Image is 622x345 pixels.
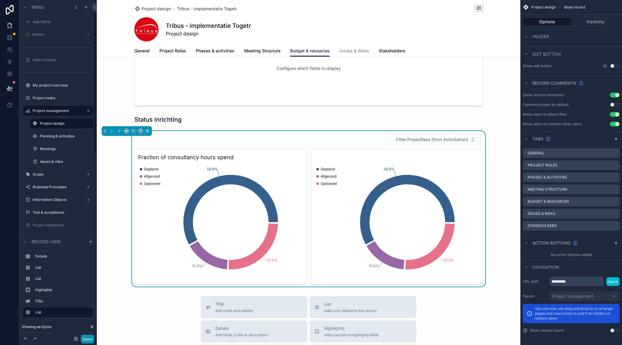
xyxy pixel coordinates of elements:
button: Done [81,335,94,343]
label: List [35,310,88,315]
a: Meeting Structure [244,45,280,57]
p: You can now use drag and drop to re-arrange pages and move them to and from folders or nested views [535,306,616,321]
button: Save [606,277,620,286]
label: Title [35,299,91,304]
label: Information Objects [33,197,83,202]
button: Visibility [571,18,620,26]
label: Project tasks [33,96,92,100]
span: Project design [142,6,171,12]
span: Budget & resources [290,48,330,54]
h1: Tribus - implementatie Togetr [166,21,251,30]
button: Project management [549,291,620,301]
a: General [134,45,150,57]
span: Optioneel [321,181,337,186]
a: Issues & Risks [339,45,369,57]
label: Highlights [35,287,91,292]
tspan: 25.6% [444,258,454,262]
span: Menu [31,4,44,10]
span: Edit button [532,51,561,57]
span: Phases & activities [196,48,234,54]
label: Issues & risks [40,159,92,164]
span: Add a section to highlights fields [324,333,379,337]
label: URL path [523,279,547,284]
label: Issues & Risks [528,211,555,216]
label: Beheer [33,32,83,37]
a: My project overview [33,83,92,88]
a: Project design [134,6,171,12]
span: Stakeholders [379,48,405,54]
div: Allow users to attach files [523,112,566,117]
span: Details [215,325,268,331]
label: Project management [33,108,81,113]
span: Issues & Risks [339,48,369,54]
a: Budget & resources [290,45,330,57]
span: Record view [31,239,61,245]
label: Business Processes [33,185,83,189]
span: List [324,301,376,307]
span: Filter Projectfase (from Activiteiten) [396,136,468,143]
label: List [35,276,91,281]
h3: Fraction of consultancy hours spend [138,153,302,162]
button: TitleAdd a title and subtitle [201,296,307,318]
label: App Setup [33,19,92,24]
span: Gepland [144,167,158,172]
label: Budget & resources [528,199,569,204]
span: Viewing as Sytze [22,324,51,329]
span: Project management [552,293,593,299]
label: Meetings [40,146,92,151]
label: General [528,151,545,156]
span: Base record [564,5,585,10]
label: Project dashboard [33,223,92,228]
span: Project design [531,5,556,10]
div: chart [315,164,479,280]
span: Title [215,301,253,307]
label: Phases & activities [528,175,567,180]
div: Show record comments [523,93,564,97]
div: Comments open by default [523,102,569,107]
span: Navigation [532,264,559,270]
label: List [35,265,91,270]
label: Parent [523,294,547,299]
span: Action buttons [532,240,571,246]
label: Show record count? [530,328,565,333]
tspan: 58.8% [207,167,218,171]
label: Test & acceptance [33,210,92,215]
button: ListAdd a list related to this record [310,296,416,318]
span: Afgerond [321,174,336,179]
a: Project design [40,121,90,126]
span: Add a list related to this record [324,308,376,313]
label: Meeting Structure [528,187,567,192]
span: Gepland [321,167,335,172]
button: DetailsAdd fields, a title or description [201,320,307,342]
span: Afgerond [144,174,160,179]
a: Tribus - implementatie Togetr [177,6,237,12]
span: Header [532,34,549,40]
label: Scope [33,172,83,177]
div: No action buttons added [520,250,622,260]
tspan: 58.8% [384,167,394,171]
a: Project Roles [159,45,186,57]
label: Planning & activities [40,134,92,139]
label: Project Roles [528,163,557,168]
span: General [134,48,150,54]
div: scrollable content [19,249,97,323]
tspan: 15.6% [192,264,202,268]
a: Select project [33,57,92,62]
tspan: 25.6% [267,258,278,262]
span: Meeting Structure [244,48,280,54]
span: Tabs [532,136,543,142]
button: Select Button [391,134,480,145]
a: Stakeholders [379,45,405,57]
span: Add fields, a title or description [215,333,268,337]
